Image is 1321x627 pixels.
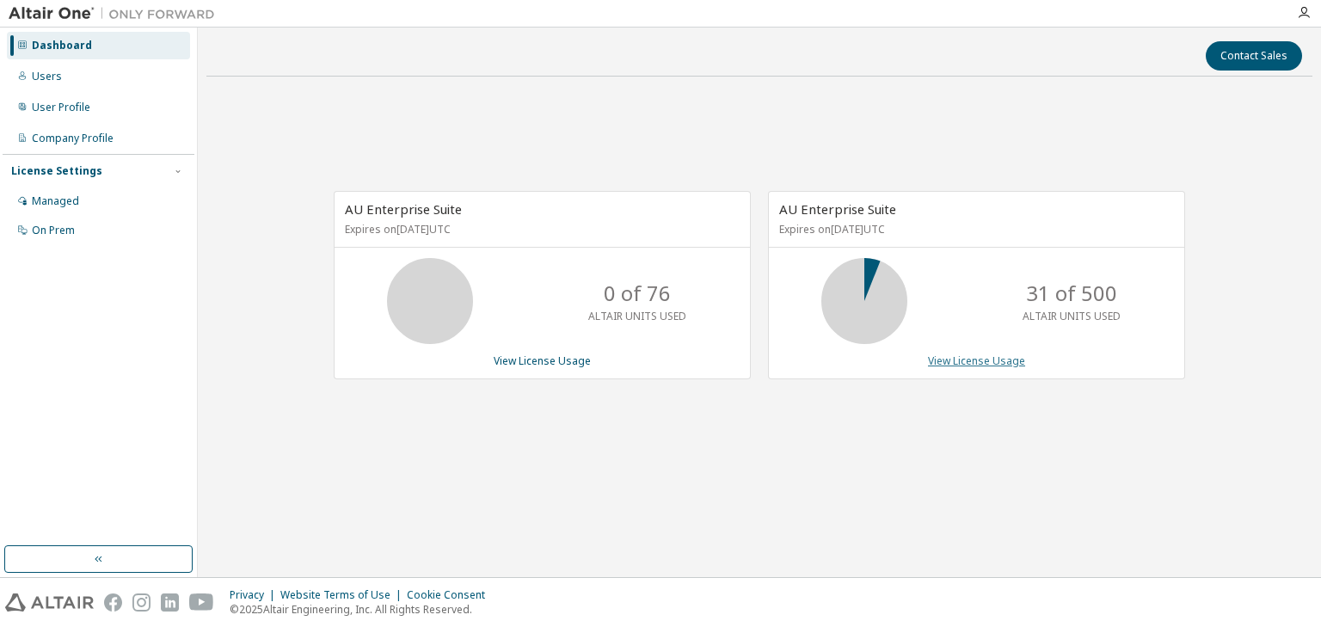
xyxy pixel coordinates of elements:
img: facebook.svg [104,593,122,612]
div: License Settings [11,164,102,178]
a: View License Usage [494,353,591,368]
p: 31 of 500 [1026,279,1117,308]
p: © 2025 Altair Engineering, Inc. All Rights Reserved. [230,602,495,617]
img: youtube.svg [189,593,214,612]
div: Privacy [230,588,280,602]
p: Expires on [DATE] UTC [345,222,735,237]
div: Managed [32,194,79,208]
div: Website Terms of Use [280,588,407,602]
div: On Prem [32,224,75,237]
div: Company Profile [32,132,114,145]
img: linkedin.svg [161,593,179,612]
div: Cookie Consent [407,588,495,602]
div: Dashboard [32,39,92,52]
img: instagram.svg [132,593,151,612]
p: ALTAIR UNITS USED [1023,309,1121,323]
p: 0 of 76 [604,279,671,308]
img: altair_logo.svg [5,593,94,612]
img: Altair One [9,5,224,22]
button: Contact Sales [1206,41,1302,71]
span: AU Enterprise Suite [779,200,896,218]
div: Users [32,70,62,83]
span: AU Enterprise Suite [345,200,462,218]
p: ALTAIR UNITS USED [588,309,686,323]
div: User Profile [32,101,90,114]
p: Expires on [DATE] UTC [779,222,1170,237]
a: View License Usage [928,353,1025,368]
